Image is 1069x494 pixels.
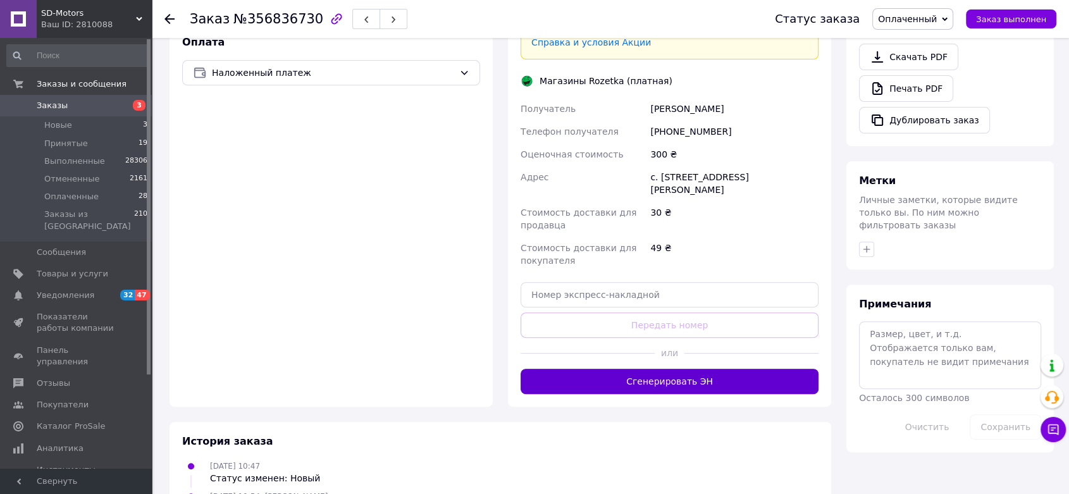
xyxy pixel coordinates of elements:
span: 3 [133,100,145,111]
div: Вернуться назад [164,13,175,25]
span: 47 [135,290,149,300]
span: Заказ [190,11,230,27]
span: Отзывы [37,378,70,389]
span: Адрес [521,172,548,182]
button: Заказ выполнен [966,9,1056,28]
span: Заказы и сообщения [37,78,127,90]
span: №356836730 [233,11,323,27]
a: Печать PDF [859,75,953,102]
span: Покупатели [37,399,89,411]
a: Скачать PDF [859,44,958,70]
button: Дублировать заказ [859,107,990,133]
span: Каталог ProSale [37,421,105,432]
div: 30 ₴ [648,201,821,237]
span: Оплаченные [44,191,99,202]
button: Сгенерировать ЭН [521,369,819,394]
span: 28306 [125,156,147,167]
span: Новые [44,120,72,131]
span: Аналитика [37,443,83,454]
span: Стоимость доставки для покупателя [521,243,636,266]
span: Оплаченный [878,14,937,24]
span: Оценочная стоимость [521,149,624,159]
span: Принятые [44,138,88,149]
span: 2161 [130,173,147,185]
span: Получатель [521,104,576,114]
span: Метки [859,175,896,187]
input: Номер экспресс-накладной [521,282,819,307]
span: Заказ выполнен [976,15,1046,24]
span: 28 [139,191,147,202]
span: 32 [120,290,135,300]
span: Осталось 300 символов [859,393,969,403]
button: Чат с покупателем [1041,417,1066,442]
a: Справка и условия Акции [531,37,651,47]
span: Заказы [37,100,68,111]
span: История заказа [182,435,273,447]
span: 210 [134,209,147,232]
span: Уведомления [37,290,94,301]
input: Поиск [6,44,149,67]
div: Ваш ID: 2810088 [41,19,152,30]
div: [PERSON_NAME] [648,97,821,120]
span: Инструменты вебмастера и SEO [37,464,117,487]
span: 3 [143,120,147,131]
span: [DATE] 10:47 [210,462,260,471]
span: Телефон получателя [521,127,619,137]
span: SD-Motors [41,8,136,19]
span: Заказы из [GEOGRAPHIC_DATA] [44,209,134,232]
span: Наложенный платеж [212,66,454,80]
span: 19 [139,138,147,149]
div: [PHONE_NUMBER] [648,120,821,143]
div: Статус изменен: Новый [210,472,320,485]
span: Личные заметки, которые видите только вы. По ним можно фильтровать заказы [859,195,1018,230]
span: Показатели работы компании [37,311,117,334]
span: Выполненные [44,156,105,167]
div: Статус заказа [775,13,860,25]
div: 49 ₴ [648,237,821,272]
div: Магазины Rozetka (платная) [536,75,676,87]
span: Отмененные [44,173,99,185]
div: с. [STREET_ADDRESS][PERSON_NAME] [648,166,821,201]
span: или [655,347,684,359]
span: Стоимость доставки для продавца [521,207,636,230]
span: Товары и услуги [37,268,108,280]
span: Примечания [859,298,931,310]
span: Сообщения [37,247,86,258]
span: Панель управления [37,345,117,367]
div: 300 ₴ [648,143,821,166]
span: Оплата [182,36,225,48]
